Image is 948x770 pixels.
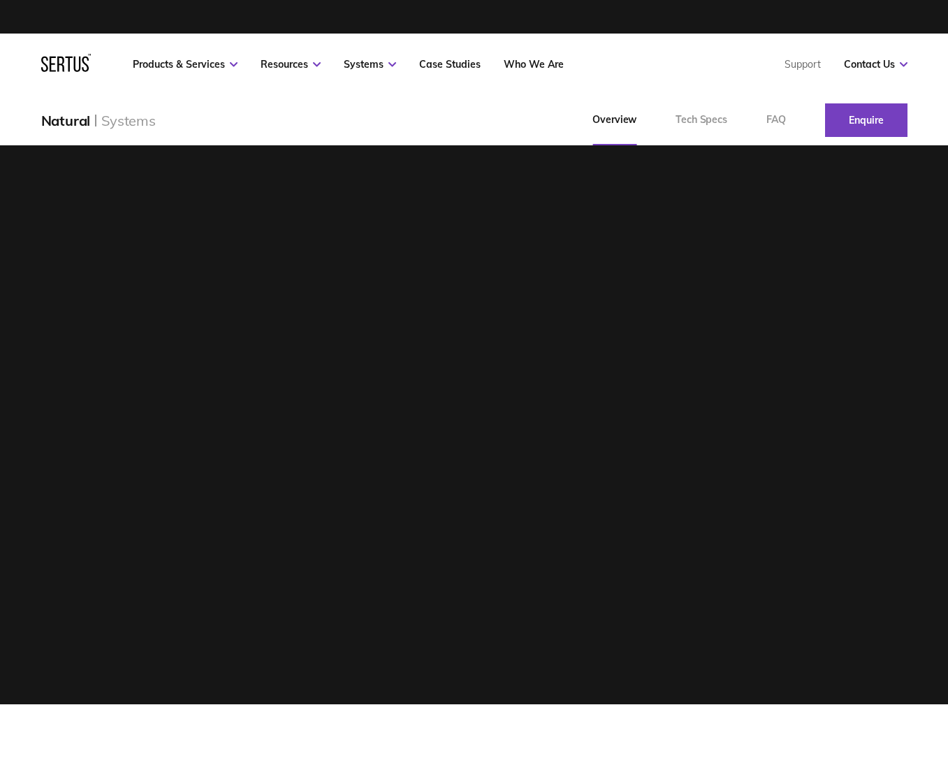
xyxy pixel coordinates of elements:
[844,58,907,71] a: Contact Us
[785,58,821,71] a: Support
[101,112,156,129] div: Systems
[344,58,396,71] a: Systems
[504,58,564,71] a: Who We Are
[825,103,907,137] a: Enquire
[133,58,238,71] a: Products & Services
[261,58,321,71] a: Resources
[747,95,805,145] a: FAQ
[41,112,91,129] div: Natural
[656,95,747,145] a: Tech Specs
[419,58,481,71] a: Case Studies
